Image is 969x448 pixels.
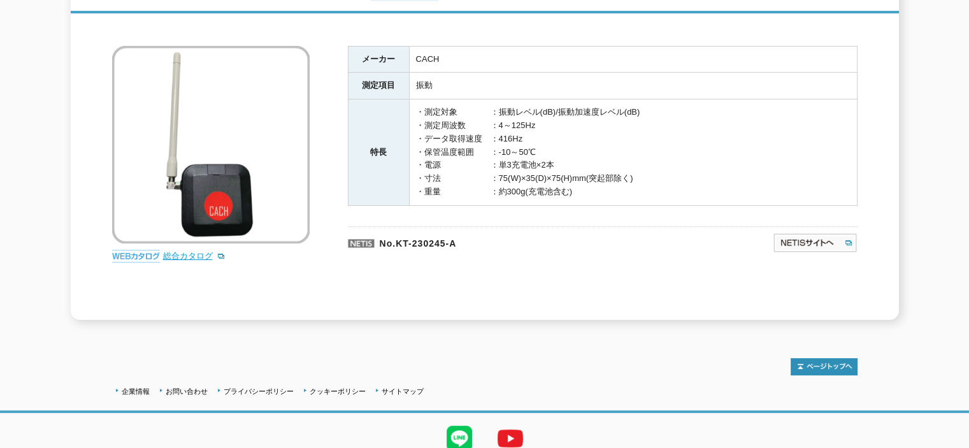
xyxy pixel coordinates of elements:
a: 総合カタログ [163,251,226,261]
img: NETISサイトへ [773,233,858,253]
th: 測定項目 [348,73,409,99]
td: ・測定対象 ：振動レベル(dB)/振動加速度レベル(dB) ・測定周波数 ：4～125Hz ・データ取得速度 ：416Hz ・保管温度範囲 ：-10～50℃ ・電源 ：単3充電池×2本 ・寸法 ... [409,99,857,206]
img: 振動測定器 揺れウォッチャー [112,46,310,243]
a: 企業情報 [122,387,150,395]
a: サイトマップ [382,387,424,395]
th: メーカー [348,46,409,73]
img: トップページへ [791,358,858,375]
td: CACH [409,46,857,73]
a: プライバシーポリシー [224,387,294,395]
p: No.KT-230245-A [348,226,650,257]
a: お問い合わせ [166,387,208,395]
a: クッキーポリシー [310,387,366,395]
td: 振動 [409,73,857,99]
th: 特長 [348,99,409,206]
img: webカタログ [112,250,160,263]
